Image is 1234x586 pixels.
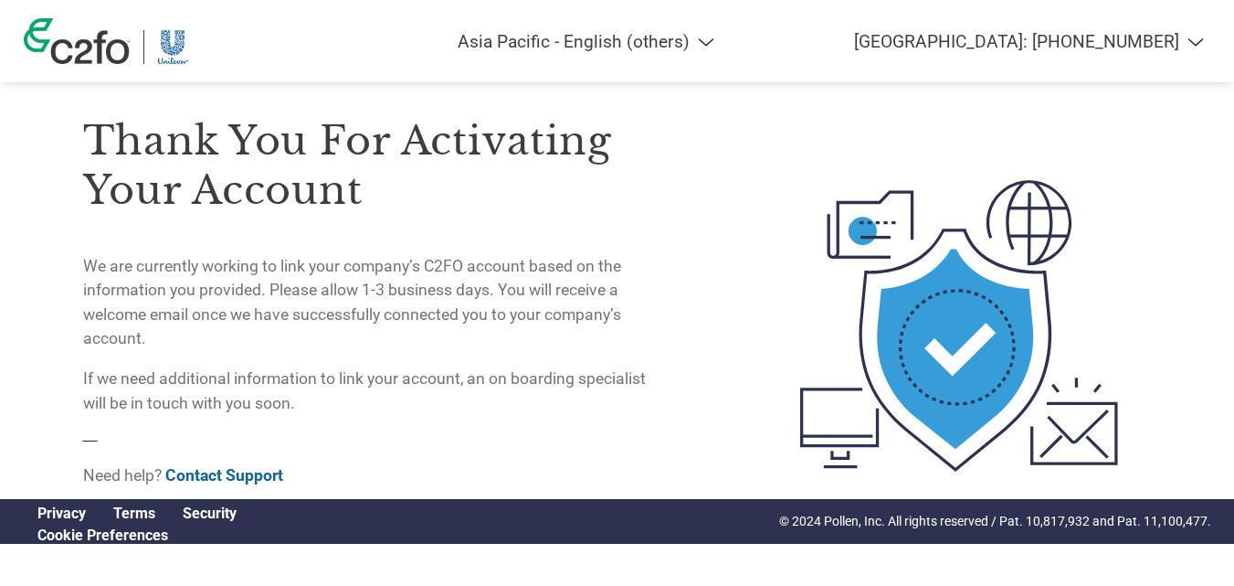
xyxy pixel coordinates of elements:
[183,505,237,522] a: Security
[37,505,86,522] a: Privacy
[24,527,250,544] div: Open Cookie Preferences Modal
[37,527,168,544] a: Cookie Preferences, opens a dedicated popup modal window
[83,367,660,415] p: If we need additional information to link your account, an on boarding specialist will be in touc...
[779,512,1211,531] p: © 2024 Pollen, Inc. All rights reserved / Pat. 10,817,932 and Pat. 11,100,477.
[113,505,155,522] a: Terms
[24,18,130,64] img: c2fo logo
[83,77,660,504] div: —
[766,77,1151,575] img: activated
[165,466,283,485] a: Contact Support
[158,30,189,64] img: Unilever
[83,463,660,487] p: Need help?
[83,254,660,351] p: We are currently working to link your company’s C2FO account based on the information you provide...
[83,116,660,215] h3: Thank you for activating your account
